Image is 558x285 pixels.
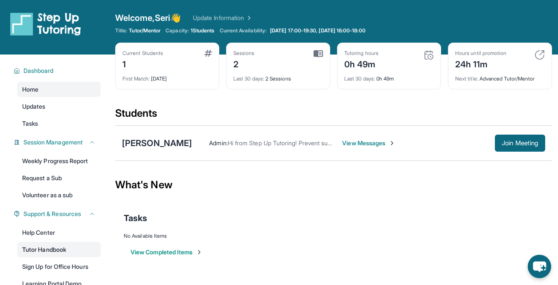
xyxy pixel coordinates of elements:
span: Capacity: [166,27,189,34]
a: Request a Sub [17,170,101,186]
span: Session Management [23,138,83,147]
span: First Match : [122,75,150,82]
a: [DATE] 17:00-19:30, [DATE] 16:00-18:00 [268,27,367,34]
a: Updates [17,99,101,114]
span: Home [22,85,38,94]
div: 0h 49m [344,70,434,82]
div: 24h 11m [455,57,506,70]
span: Last 30 days : [344,75,375,82]
img: logo [10,12,81,36]
div: 2 [233,57,255,70]
div: [PERSON_NAME] [122,137,192,149]
img: card [424,50,434,60]
div: What's New [115,166,552,204]
span: Last 30 days : [233,75,264,82]
div: No Available Items [124,233,543,239]
div: 2 Sessions [233,70,323,82]
img: card [535,50,545,60]
a: Tutor Handbook [17,242,101,257]
span: Tutor/Mentor [129,27,160,34]
button: Support & Resources [20,210,96,218]
span: Support & Resources [23,210,81,218]
div: Current Students [122,50,163,57]
span: Current Availability: [220,27,267,34]
a: Sign Up for Office Hours [17,259,101,274]
a: Tasks [17,116,101,131]
span: Join Meeting [502,141,538,146]
a: Help Center [17,225,101,240]
a: Update Information [193,14,253,22]
span: [DATE] 17:00-19:30, [DATE] 16:00-18:00 [270,27,366,34]
span: Next title : [455,75,478,82]
div: Students [115,107,552,125]
span: Title: [115,27,127,34]
img: Chevron Right [244,14,253,22]
span: Updates [22,102,46,111]
button: Session Management [20,138,96,147]
button: chat-button [528,255,551,278]
a: Home [17,82,101,97]
button: Join Meeting [495,135,545,152]
span: Tasks [22,119,38,128]
img: card [204,50,212,57]
div: [DATE] [122,70,212,82]
div: Advanced Tutor/Mentor [455,70,545,82]
a: Volunteer as a sub [17,187,101,203]
div: 0h 49m [344,57,378,70]
div: Hours until promotion [455,50,506,57]
a: Weekly Progress Report [17,153,101,169]
img: Chevron-Right [389,140,395,147]
div: 1 [122,57,163,70]
button: Dashboard [20,66,96,75]
span: View Messages [342,139,395,147]
span: Tasks [124,212,147,224]
div: Tutoring hours [344,50,378,57]
button: View Completed Items [131,248,203,256]
div: Sessions [233,50,255,57]
span: Welcome, Seri 👋 [115,12,181,24]
span: 1 Students [191,27,215,34]
span: Admin : [209,139,227,147]
span: Dashboard [23,66,54,75]
img: card [314,50,323,58]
